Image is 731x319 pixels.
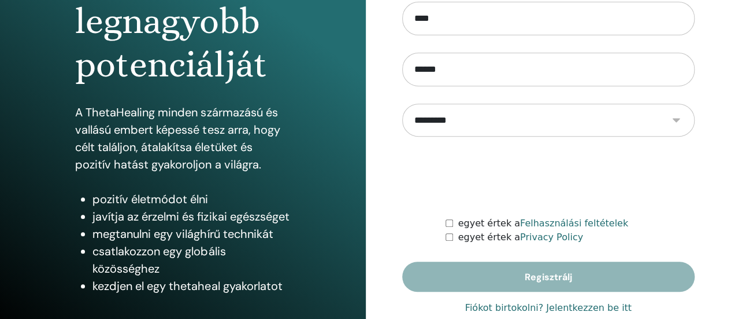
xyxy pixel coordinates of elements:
[92,190,290,208] li: pozitív életmódot élni
[465,301,632,315] a: Fiókot birtokolni? Jelentkezzen be itt
[92,277,290,295] li: kezdjen el egy thetaheal gyakorlatot
[458,217,628,230] label: egyet értek a
[520,218,628,229] a: Felhasználási feltételek
[92,225,290,243] li: megtanulni egy világhírű technikát
[92,208,290,225] li: javítja az érzelmi és fizikai egészséget
[458,230,582,244] label: egyet értek a
[92,243,290,277] li: csatlakozzon egy globális közösséghez
[520,232,583,243] a: Privacy Policy
[75,104,290,173] p: A ThetaHealing minden származású és vallású embert képessé tesz arra, hogy célt találjon, átalakí...
[461,154,636,199] iframe: reCAPTCHA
